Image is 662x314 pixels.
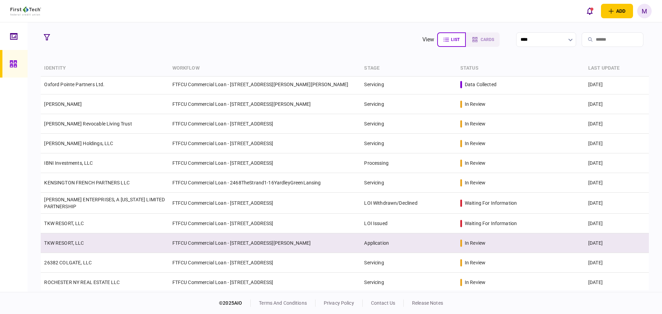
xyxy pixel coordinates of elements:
td: FTFCU Commercial Loan - [STREET_ADDRESS][PERSON_NAME] [169,233,361,253]
td: [DATE] [585,75,649,94]
a: [PERSON_NAME] [44,101,82,107]
td: [DATE] [585,114,649,134]
a: [PERSON_NAME] Holdings, LLC [44,141,113,146]
a: [PERSON_NAME] ENTERPRISES, A [US_STATE] LIMITED PARTNERSHIP [44,197,165,209]
div: in review [465,120,485,127]
a: TKW RESORT, LLC [44,221,84,226]
td: Servicing [361,94,457,114]
td: Servicing [361,253,457,273]
td: [DATE] [585,94,649,114]
td: [DATE] [585,193,649,214]
td: FTFCU Commercial Loan - [STREET_ADDRESS][PERSON_NAME][PERSON_NAME] [169,75,361,94]
button: M [637,4,652,18]
div: in review [465,179,485,186]
td: FTFCU Commercial Loan - [STREET_ADDRESS] [169,193,361,214]
div: data collected [465,81,496,88]
a: TKW RESORT, LLC [44,240,84,246]
td: Processing [361,153,457,173]
div: in review [465,279,485,286]
div: waiting for information [465,200,517,206]
td: FTFCU Commercial Loan - [STREET_ADDRESS] [169,214,361,233]
img: client company logo [10,7,41,16]
td: [DATE] [585,214,649,233]
div: view [422,36,434,44]
td: [DATE] [585,134,649,153]
td: Servicing [361,134,457,153]
a: privacy policy [324,300,354,306]
td: LOI Issued [361,214,457,233]
td: [DATE] [585,253,649,273]
button: open adding identity options [601,4,633,18]
td: FTFCU Commercial Loan - [STREET_ADDRESS] [169,253,361,273]
td: Servicing [361,173,457,193]
div: © 2025 AIO [219,300,251,307]
button: list [437,32,466,47]
span: cards [481,37,494,42]
td: [DATE] [585,153,649,173]
a: 26382 COLGATE, LLC [44,260,92,265]
div: in review [465,101,485,108]
td: Servicing [361,114,457,134]
a: release notes [412,300,443,306]
td: [DATE] [585,233,649,253]
div: in review [465,259,485,266]
td: Servicing [361,75,457,94]
th: last update [585,60,649,77]
td: LOI Withdrawn/Declined [361,193,457,214]
td: Servicing [361,273,457,292]
td: FTFCU Commercial Loan - [STREET_ADDRESS] [169,134,361,153]
a: ROCHESTER NY REAL ESTATE LLC [44,280,120,285]
a: contact us [371,300,395,306]
td: [DATE] [585,273,649,292]
td: FTFCU Commercial Loan - [STREET_ADDRESS][PERSON_NAME] [169,94,361,114]
a: Oxford Pointe Partners Ltd. [44,82,104,87]
td: FTFCU Commercial Loan - [STREET_ADDRESS] [169,114,361,134]
td: FTFCU Commercial Loan - [STREET_ADDRESS] [169,153,361,173]
td: Application [361,233,457,253]
button: open notifications list [582,4,597,18]
button: cards [466,32,500,47]
a: KENSINGTON FRENCH PARTNERS LLC [44,180,130,185]
th: stage [361,60,457,77]
td: FTFCU Commercial Loan - [STREET_ADDRESS] [169,273,361,292]
span: list [451,37,460,42]
div: waiting for information [465,220,517,227]
div: in review [465,140,485,147]
a: terms and conditions [259,300,307,306]
div: in review [465,240,485,246]
td: FTFCU Commercial Loan - 2468TheStrand1-16YardleyGreenLansing [169,173,361,193]
th: workflow [169,60,361,77]
a: [PERSON_NAME] Revocable Living Trust [44,121,132,126]
th: identity [41,60,169,77]
th: status [457,60,585,77]
td: [DATE] [585,173,649,193]
a: IBNI Investments, LLC [44,160,93,166]
div: in review [465,160,485,166]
